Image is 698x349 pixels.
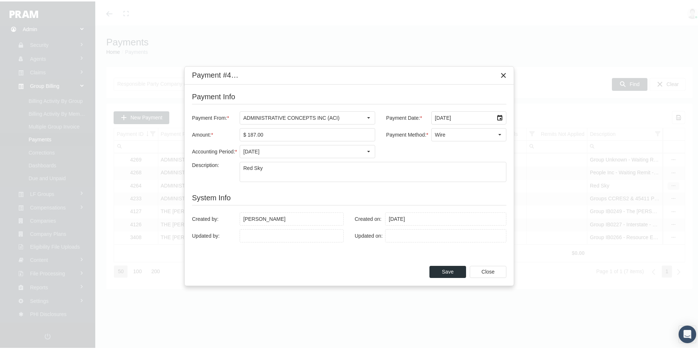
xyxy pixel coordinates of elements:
div: Close [497,67,510,81]
span: Close [481,267,495,273]
span: Created on: [355,215,381,220]
span: Payment Method: [386,130,426,136]
span: Updated by: [192,231,220,237]
span: System Info [192,192,231,200]
div: Save [429,264,466,276]
div: Cancel [470,264,506,276]
span: Save [442,267,454,273]
div: Select [362,110,375,123]
span: Payment From: [192,114,227,119]
div: Select [494,127,506,140]
span: Payment Date: [386,114,420,119]
span: Payment Info [192,91,235,99]
div: Select [494,110,506,123]
div: Open Intercom Messenger [679,324,696,342]
div: Select [362,144,375,156]
span: Updated on: [355,231,383,237]
span: Description: [192,161,219,167]
span: Amount: [192,130,211,136]
div: Payment #4264 [192,69,242,79]
span: Accounting Period: [192,147,235,153]
span: Created by: [192,215,218,220]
